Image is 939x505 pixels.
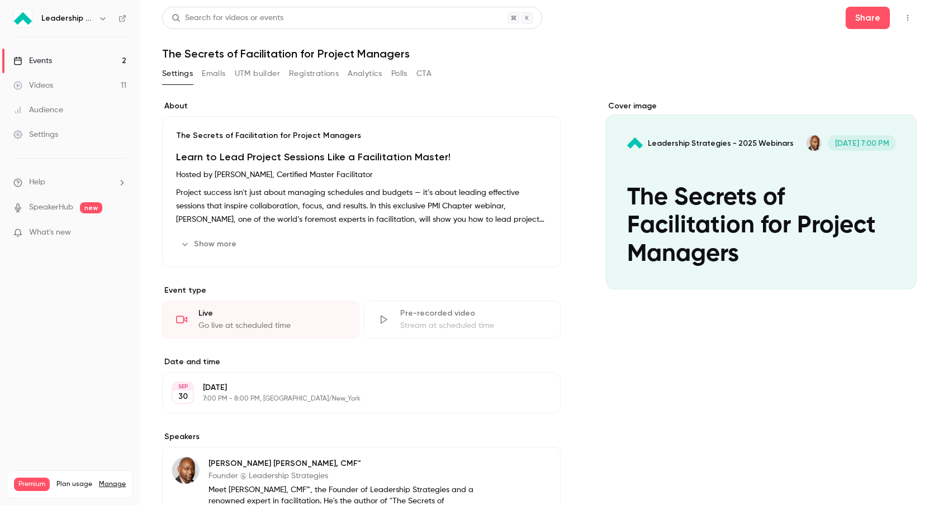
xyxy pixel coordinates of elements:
[208,470,489,482] p: Founder @ Leadership Strategies
[176,150,547,164] h1: Learn to Lead Project Sessions Like a Facilitation Master!
[606,101,917,289] section: Cover image
[348,65,382,83] button: Analytics
[202,65,225,83] button: Emails
[176,186,547,226] p: Project success isn't just about managing schedules and budgets — it’s about leading effective se...
[416,65,431,83] button: CTA
[208,458,489,469] p: [PERSON_NAME] [PERSON_NAME], CMF™
[178,391,188,402] p: 30
[172,12,283,24] div: Search for videos or events
[29,177,45,188] span: Help
[400,320,547,331] div: Stream at scheduled time
[162,65,193,83] button: Settings
[198,320,345,331] div: Go live at scheduled time
[203,382,502,393] p: [DATE]
[99,480,126,489] a: Manage
[846,7,890,29] button: Share
[13,104,63,116] div: Audience
[29,202,73,213] a: SpeakerHub
[14,9,32,27] img: Leadership Strategies - 2025 Webinars
[400,308,547,319] div: Pre-recorded video
[14,478,50,491] span: Premium
[391,65,407,83] button: Polls
[203,394,502,403] p: 7:00 PM - 8:00 PM, [GEOGRAPHIC_DATA]/New_York
[176,235,243,253] button: Show more
[198,308,345,319] div: Live
[289,65,339,83] button: Registrations
[29,227,71,239] span: What's new
[162,285,561,296] p: Event type
[56,480,92,489] span: Plan usage
[41,13,94,24] h6: Leadership Strategies - 2025 Webinars
[80,202,102,213] span: new
[13,80,53,91] div: Videos
[13,55,52,66] div: Events
[173,383,193,390] div: SEP
[176,168,547,182] p: Hosted by [PERSON_NAME], Certified Master Facilitator
[172,457,199,484] img: Michael Wilkinson, CMF™
[364,301,561,339] div: Pre-recorded videoStream at scheduled time
[162,356,561,368] label: Date and time
[162,47,917,60] h1: The Secrets of Facilitation for Project Managers
[13,177,126,188] li: help-dropdown-opener
[162,101,561,112] label: About
[606,101,917,112] label: Cover image
[13,129,58,140] div: Settings
[176,130,547,141] p: The Secrets of Facilitation for Project Managers
[162,301,359,339] div: LiveGo live at scheduled time
[162,431,561,442] label: Speakers
[235,65,280,83] button: UTM builder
